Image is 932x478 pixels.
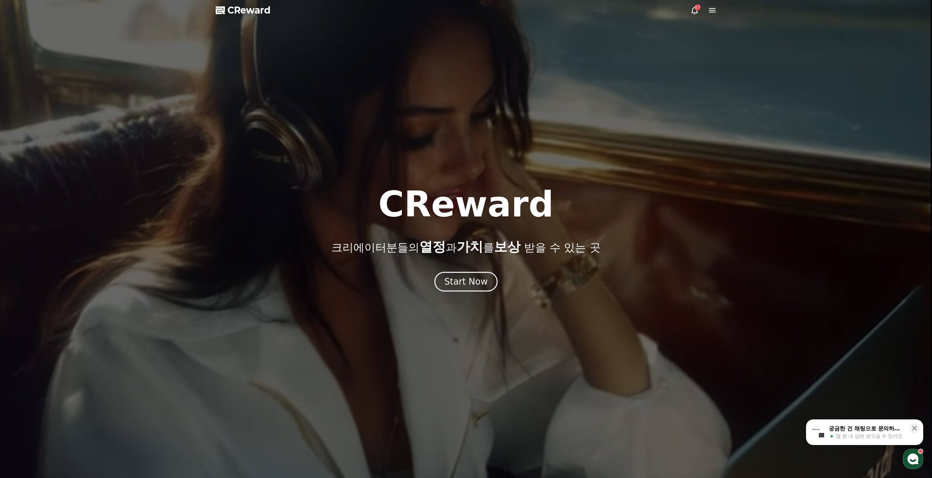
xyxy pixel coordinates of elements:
span: 가치 [457,239,483,254]
span: CReward [227,4,271,16]
a: 17 [690,6,699,15]
div: 17 [695,4,701,10]
h1: CReward [378,187,554,222]
a: Start Now [434,279,498,286]
span: 보상 [494,239,520,254]
div: Start Now [444,276,488,288]
p: 크리에이터분들의 과 를 받을 수 있는 곳 [331,240,600,254]
a: 홈 [2,232,48,251]
a: 설정 [94,232,141,251]
span: 설정 [113,243,122,249]
a: CReward [216,4,271,16]
a: 대화 [48,232,94,251]
span: 열정 [419,239,446,254]
span: 대화 [67,244,76,249]
button: Start Now [434,272,498,292]
span: 홈 [23,243,27,249]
